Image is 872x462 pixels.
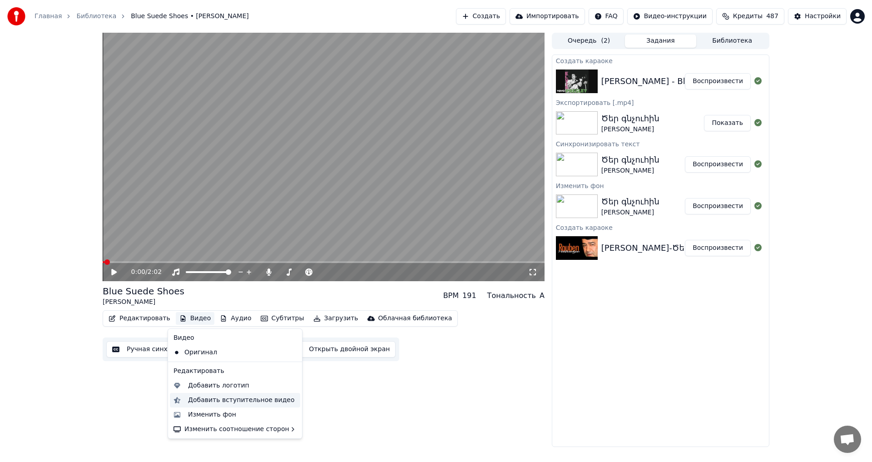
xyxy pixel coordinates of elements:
a: Open chat [834,426,861,453]
div: Добавить вступительное видео [188,396,295,405]
div: Ծեր գնչուհին [601,154,659,166]
div: [PERSON_NAME] - Blue Suede Shoes [601,75,751,88]
button: FAQ [589,8,624,25]
button: Редактировать [105,312,174,325]
button: Библиотека [696,35,768,48]
button: Задания [625,35,697,48]
div: Добавить логотип [188,381,249,390]
button: Кредиты487 [716,8,784,25]
a: Библиотека [76,12,116,21]
div: Экспортировать [.mp4] [552,97,769,108]
div: Создать караоке [552,222,769,233]
button: Открыть двойной экран [288,341,396,358]
button: Импортировать [510,8,585,25]
button: Создать [456,8,506,25]
div: Оригинал [170,345,287,360]
div: A [540,290,545,301]
a: Главная [35,12,62,21]
button: Воспроизвести [685,198,751,214]
div: [PERSON_NAME] [601,125,659,134]
div: [PERSON_NAME] [601,208,659,217]
button: Субтитры [257,312,308,325]
button: Аудио [216,312,255,325]
span: Кредиты [733,12,763,21]
span: 0:00 [131,268,145,277]
div: [PERSON_NAME] [601,166,659,175]
button: Воспроизвести [685,73,751,89]
div: Тональность [487,290,536,301]
div: Ծեր գնչուհին [601,195,659,208]
div: Изменить фон [188,410,236,419]
div: Синхронизировать текст [552,138,769,149]
div: Ծեր գնչուհին [601,112,659,125]
div: Настройки [805,12,841,21]
button: Показать [704,115,751,131]
div: Создать караоке [552,55,769,66]
button: Настройки [788,8,847,25]
div: / [131,268,153,277]
div: Видео [170,331,300,345]
div: [PERSON_NAME] [103,298,184,307]
button: Видео [176,312,215,325]
div: [PERSON_NAME]-Ծեր գնչուհին [601,242,730,254]
div: Облачная библиотека [378,314,452,323]
div: 191 [462,290,476,301]
button: Загрузить [310,312,362,325]
div: BPM [443,290,459,301]
button: Воспроизвести [685,156,751,173]
button: Очередь [553,35,625,48]
img: youka [7,7,25,25]
nav: breadcrumb [35,12,249,21]
span: 487 [766,12,778,21]
button: Воспроизвести [685,240,751,256]
div: Изменить соотношение сторон [170,422,300,437]
div: Blue Suede Shoes [103,285,184,298]
button: Видео-инструкции [627,8,713,25]
button: Ручная синхронизация [106,341,209,358]
span: Blue Suede Shoes • [PERSON_NAME] [131,12,248,21]
span: ( 2 ) [601,36,610,45]
div: Изменить фон [552,180,769,191]
div: Редактировать [170,364,300,378]
span: 2:02 [148,268,162,277]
